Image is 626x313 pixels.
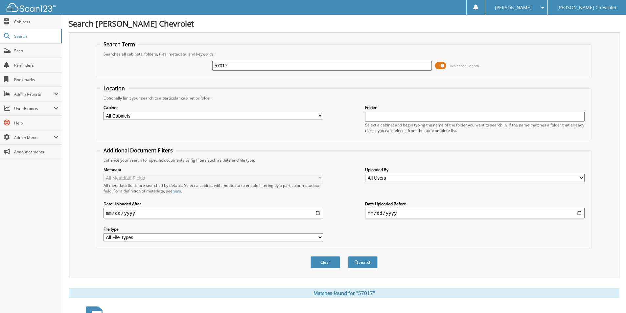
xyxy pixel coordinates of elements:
[100,41,138,48] legend: Search Term
[557,6,616,10] span: [PERSON_NAME] Chevrolet
[365,201,585,207] label: Date Uploaded Before
[365,105,585,110] label: Folder
[100,85,128,92] legend: Location
[7,3,56,12] img: scan123-logo-white.svg
[104,226,323,232] label: File type
[14,135,54,140] span: Admin Menu
[14,34,58,39] span: Search
[450,63,479,68] span: Advanced Search
[104,208,323,218] input: start
[104,183,323,194] div: All metadata fields are searched by default. Select a cabinet with metadata to enable filtering b...
[495,6,532,10] span: [PERSON_NAME]
[311,256,340,268] button: Clear
[14,77,58,82] span: Bookmarks
[14,91,54,97] span: Admin Reports
[69,18,619,29] h1: Search [PERSON_NAME] Chevrolet
[365,167,585,172] label: Uploaded By
[173,188,181,194] a: here
[14,19,58,25] span: Cabinets
[100,51,588,57] div: Searches all cabinets, folders, files, metadata, and keywords
[14,120,58,126] span: Help
[14,149,58,155] span: Announcements
[100,95,588,101] div: Optionally limit your search to a particular cabinet or folder
[104,201,323,207] label: Date Uploaded After
[104,105,323,110] label: Cabinet
[104,167,323,172] label: Metadata
[100,157,588,163] div: Enhance your search for specific documents using filters such as date and file type.
[100,147,176,154] legend: Additional Document Filters
[365,208,585,218] input: end
[365,122,585,133] div: Select a cabinet and begin typing the name of the folder you want to search in. If the name match...
[348,256,378,268] button: Search
[14,62,58,68] span: Reminders
[69,288,619,298] div: Matches found for "57017"
[14,106,54,111] span: User Reports
[14,48,58,54] span: Scan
